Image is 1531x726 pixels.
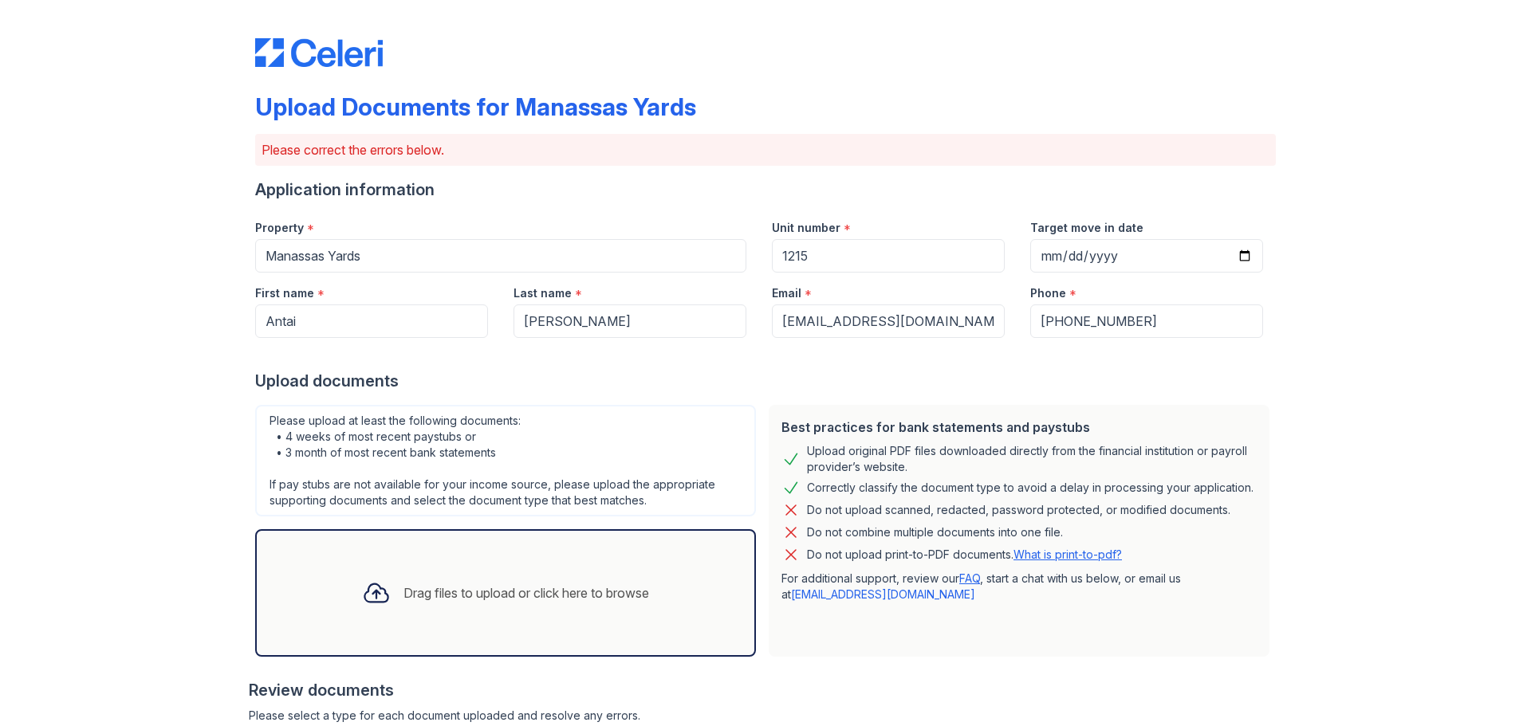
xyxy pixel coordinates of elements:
[807,523,1063,542] div: Do not combine multiple documents into one file.
[807,500,1230,520] div: Do not upload scanned, redacted, password protected, or modified documents.
[807,478,1254,497] div: Correctly classify the document type to avoid a delay in processing your application.
[249,679,1276,701] div: Review documents
[255,285,314,301] label: First name
[255,92,696,121] div: Upload Documents for Manassas Yards
[514,285,572,301] label: Last name
[781,571,1257,602] p: For additional support, review our , start a chat with us below, or email us at
[1030,220,1143,236] label: Target move in date
[262,140,1269,159] p: Please correct the errors below.
[403,583,649,602] div: Drag files to upload or click here to browse
[772,220,840,236] label: Unit number
[255,370,1276,392] div: Upload documents
[807,547,1122,563] p: Do not upload print-to-PDF documents.
[1013,547,1122,561] a: What is print-to-pdf?
[772,285,801,301] label: Email
[255,405,756,516] div: Please upload at least the following documents: • 4 weeks of most recent paystubs or • 3 month of...
[249,708,1276,724] div: Please select a type for each document uploaded and resolve any errors.
[255,38,383,67] img: CE_Logo_Blue-a8612792a0a2168367f1c8372b55b34899dd931a85d93a1a3d3e32e68fde9ad4.png
[255,179,1276,201] div: Application information
[781,418,1257,437] div: Best practices for bank statements and paystubs
[959,571,980,585] a: FAQ
[255,220,304,236] label: Property
[1030,285,1066,301] label: Phone
[807,443,1257,475] div: Upload original PDF files downloaded directly from the financial institution or payroll provider’...
[791,587,975,601] a: [EMAIL_ADDRESS][DOMAIN_NAME]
